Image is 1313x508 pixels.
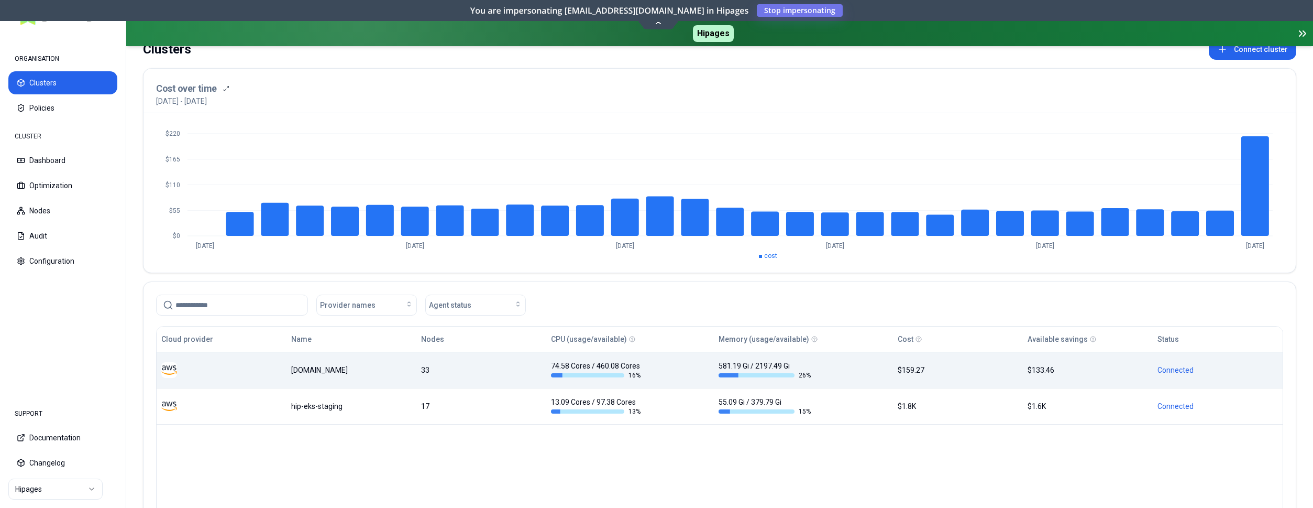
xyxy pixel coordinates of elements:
div: 581.19 Gi / 2197.49 Gi [719,361,811,380]
div: 13.09 Cores / 97.38 Cores [551,397,643,416]
tspan: $165 [165,156,180,163]
button: Cost [898,329,913,350]
button: Audit [8,224,117,247]
button: Nodes [8,199,117,222]
div: 55.09 Gi / 379.79 Gi [719,397,811,416]
button: Provider names [316,295,417,316]
div: CLUSTER [8,126,117,147]
button: CPU (usage/available) [551,329,627,350]
button: Changelog [8,451,117,474]
button: Memory (usage/available) [719,329,809,350]
div: SUPPORT [8,403,117,424]
div: 13 % [551,407,643,416]
button: Available savings [1028,329,1088,350]
div: 16 % [551,371,643,380]
button: Policies [8,96,117,120]
tspan: $220 [165,130,180,137]
div: Status [1157,334,1179,344]
button: Cloud provider [161,329,213,350]
div: $159.27 [898,365,1018,375]
div: 26 % [719,371,811,380]
img: aws [161,398,177,414]
h3: Cost over time [156,81,217,96]
button: Name [291,329,312,350]
div: Connected [1157,401,1278,412]
span: Provider names [320,300,376,310]
button: Dashboard [8,149,117,172]
div: hip-eks-staging [291,401,412,412]
tspan: [DATE] [616,242,634,250]
div: Clusters [143,39,191,60]
span: Agent status [429,300,471,310]
tspan: $110 [165,181,180,189]
button: Connect cluster [1209,39,1296,60]
span: cost [764,252,777,260]
tspan: [DATE] [1246,242,1264,250]
div: 17 [421,401,542,412]
div: 15 % [719,407,811,416]
button: Nodes [421,329,444,350]
img: aws [161,362,177,378]
tspan: [DATE] [196,242,214,250]
div: $133.46 [1028,365,1148,375]
tspan: [DATE] [826,242,844,250]
span: Hipages [693,25,734,42]
button: Agent status [425,295,526,316]
tspan: [DATE] [1036,242,1054,250]
button: Clusters [8,71,117,94]
div: 33 [421,365,542,375]
div: luke.kubernetes.hipagesgroup.com.au [291,365,412,375]
div: $1.6K [1028,401,1148,412]
div: Connected [1157,365,1278,375]
div: 74.58 Cores / 460.08 Cores [551,361,643,380]
button: Optimization [8,174,117,197]
tspan: $0 [173,232,180,240]
tspan: [DATE] [406,242,424,250]
p: [DATE] - [DATE] [156,96,207,106]
tspan: $55 [169,207,180,214]
button: Configuration [8,250,117,273]
div: ORGANISATION [8,48,117,69]
button: Documentation [8,426,117,449]
div: $1.8K [898,401,1018,412]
